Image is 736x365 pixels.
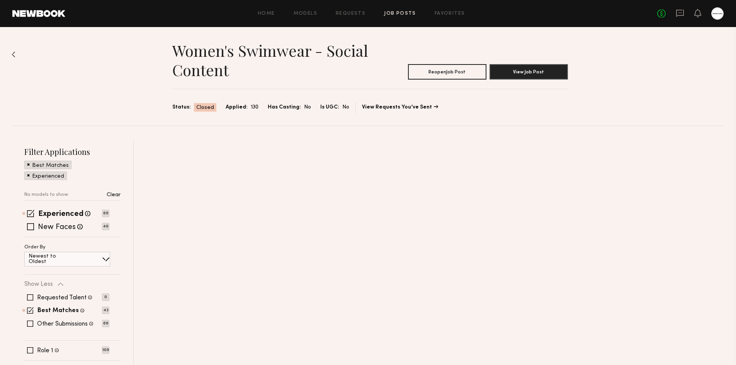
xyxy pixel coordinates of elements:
span: No [304,103,311,112]
h2: Filter Applications [24,146,121,157]
label: Experienced [38,211,83,218]
label: Best Matches [37,308,79,314]
p: 69 [102,210,109,217]
span: Is UGC: [320,103,339,112]
h1: Women's Swimwear - Social Content [172,41,370,80]
span: Has Casting: [268,103,301,112]
a: Requests [336,11,365,16]
span: Applied: [226,103,248,112]
label: Other Submissions [37,321,88,327]
label: New Faces [38,224,76,231]
img: Back to previous page [12,51,15,58]
p: 66 [102,320,109,327]
a: Job Posts [384,11,416,16]
p: Clear [107,192,121,198]
p: 0 [102,294,109,301]
a: View Requests You’ve Sent [362,105,438,110]
label: Role 1 [37,348,53,354]
button: ReopenJob Post [408,64,486,80]
span: Closed [196,104,214,112]
p: Experienced [32,174,64,179]
p: No models to show [24,192,68,197]
a: Favorites [435,11,465,16]
label: Requested Talent [37,295,87,301]
p: Order By [24,245,46,250]
p: Show Less [24,281,53,287]
p: Best Matches [32,163,69,168]
button: View Job Post [490,64,568,80]
p: 43 [102,307,109,314]
a: Home [258,11,275,16]
span: Status: [172,103,191,112]
span: 130 [251,103,258,112]
span: No [342,103,349,112]
p: 40 [102,223,109,230]
p: 109 [102,346,109,354]
a: Models [294,11,317,16]
p: Newest to Oldest [29,254,75,265]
